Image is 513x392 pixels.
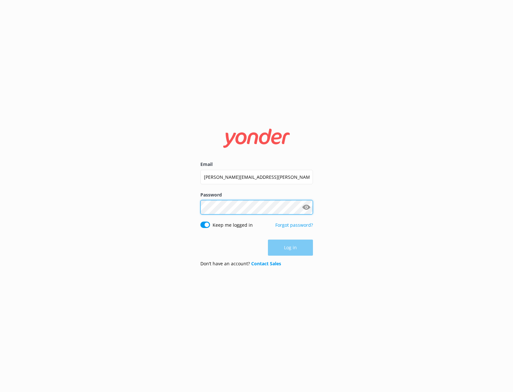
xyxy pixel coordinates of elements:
label: Keep me logged in [213,222,253,229]
button: Show password [300,201,313,214]
label: Password [200,191,313,198]
p: Don’t have an account? [200,260,281,267]
a: Contact Sales [251,260,281,267]
a: Forgot password? [275,222,313,228]
input: user@emailaddress.com [200,170,313,184]
label: Email [200,161,313,168]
